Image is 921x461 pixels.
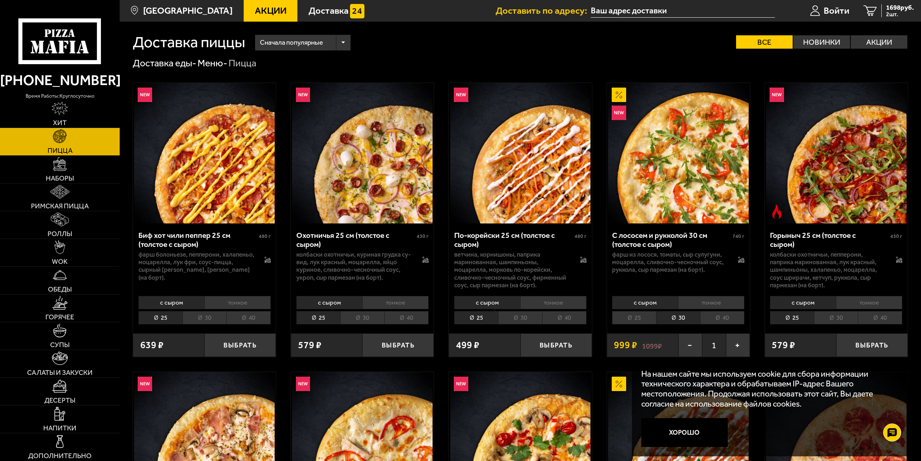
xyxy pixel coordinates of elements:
a: НовинкаОстрое блюдоГорыныч 25 см (толстое с сыром) [765,83,908,223]
li: тонкое [204,296,271,309]
p: колбаски Охотничьи, пепперони, паприка маринованная, лук красный, шампиньоны, халапеньо, моцарелл... [770,251,886,289]
img: Акционный [612,88,626,102]
span: Римская пицца [31,203,89,209]
li: с сыром [296,296,362,309]
button: Выбрать [836,333,908,357]
li: с сыром [454,296,520,309]
div: Пицца [229,57,256,70]
span: Десерты [44,397,75,404]
li: тонкое [520,296,586,309]
span: 480 г [259,233,271,239]
a: Меню- [198,57,227,69]
div: С лососем и рукколой 30 см (толстое с сыром) [612,231,731,249]
span: Доставить по адресу: [496,6,591,15]
span: Напитки [43,425,76,431]
span: 999 ₽ [614,340,637,350]
p: колбаски охотничьи, куриная грудка су-вид, лук красный, моцарелла, яйцо куриное, сливочно-чесночн... [296,251,412,282]
li: 30 [498,311,542,324]
span: 2 шт. [886,12,914,17]
a: АкционныйНовинкаС лососем и рукколой 30 см (толстое с сыром) [607,83,750,223]
img: Акционный [612,377,626,391]
img: Новинка [138,88,152,102]
input: Ваш адрес доставки [591,4,775,18]
span: 499 ₽ [456,340,479,350]
span: Дополнительно [28,452,92,459]
li: 25 [612,311,656,324]
span: Войти [824,6,849,15]
li: 30 [340,311,384,324]
span: WOK [52,258,68,265]
img: Новинка [296,88,310,102]
span: 1 [702,333,726,357]
span: [GEOGRAPHIC_DATA] [143,6,233,15]
p: фарш болоньезе, пепперони, халапеньо, моцарелла, лук фри, соус-пицца, сырный [PERSON_NAME], [PERS... [138,251,254,282]
img: Новинка [454,88,468,102]
span: Обеды [48,286,72,293]
img: Новинка [612,106,626,120]
label: Новинки [793,35,850,49]
img: Острое блюдо [770,204,784,219]
p: На нашем сайте мы используем cookie для сбора информации технического характера и обрабатываем IP... [641,369,894,409]
p: ветчина, корнишоны, паприка маринованная, шампиньоны, моцарелла, морковь по-корейски, сливочно-че... [454,251,570,289]
span: Салаты и закуски [27,369,93,376]
h1: Доставка пиццы [133,35,245,50]
span: Акции [255,6,287,15]
li: 25 [454,311,498,324]
span: Доставка [309,6,349,15]
button: Хорошо [641,418,728,447]
div: Биф хот чили пеппер 25 см (толстое с сыром) [138,231,257,249]
label: Акции [851,35,907,49]
button: Выбрать [521,333,592,357]
a: НовинкаБиф хот чили пеппер 25 см (толстое с сыром) [133,83,276,223]
li: 30 [182,311,226,324]
img: Охотничья 25 см (толстое с сыром) [292,83,433,223]
span: Хит [53,119,67,126]
span: 579 ₽ [298,340,322,350]
img: Новинка [138,377,152,391]
li: с сыром [612,296,678,309]
li: 40 [226,311,271,324]
button: − [678,333,702,357]
img: 15daf4d41897b9f0e9f617042186c801.svg [350,4,364,18]
span: Пицца [48,147,72,154]
label: Все [736,35,793,49]
span: Сначала популярные [260,34,323,52]
img: Новинка [296,377,310,391]
span: 639 ₽ [140,340,164,350]
li: 25 [296,311,340,324]
li: 25 [770,311,814,324]
span: 430 г [417,233,429,239]
li: с сыром [138,296,204,309]
li: 40 [384,311,429,324]
span: Супы [50,341,70,348]
li: 40 [858,311,902,324]
li: 40 [542,311,586,324]
li: 25 [138,311,182,324]
span: Роллы [48,230,72,237]
span: 579 ₽ [772,340,795,350]
span: Горячее [45,314,74,320]
button: Выбрать [204,333,276,357]
div: Горыныч 25 см (толстое с сыром) [770,231,889,249]
img: С лососем и рукколой 30 см (толстое с сыром) [608,83,749,223]
img: Горыныч 25 см (толстое с сыром) [766,83,907,223]
a: НовинкаПо-корейски 25 см (толстое с сыром) [449,83,592,223]
span: 430 г [890,233,902,239]
img: Новинка [770,88,784,102]
li: тонкое [836,296,902,309]
li: с сыром [770,296,836,309]
li: 30 [656,311,700,324]
a: НовинкаОхотничья 25 см (толстое с сыром) [291,83,434,223]
li: 30 [814,311,858,324]
a: Доставка еды- [133,57,196,69]
button: + [726,333,750,357]
img: Биф хот чили пеппер 25 см (толстое с сыром) [134,83,275,223]
span: 1698 руб. [886,4,914,11]
div: По-корейски 25 см (толстое с сыром) [454,231,573,249]
button: Выбрать [362,333,434,357]
li: тонкое [362,296,429,309]
img: Новинка [454,377,468,391]
p: фарш из лосося, томаты, сыр сулугуни, моцарелла, сливочно-чесночный соус, руккола, сыр пармезан (... [612,251,728,274]
li: тонкое [678,296,744,309]
span: 480 г [575,233,586,239]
